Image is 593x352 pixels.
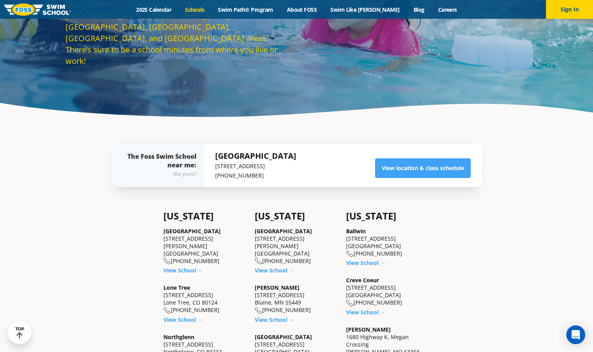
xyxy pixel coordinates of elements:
[163,316,203,323] a: View School →
[255,267,294,274] a: View School →
[255,227,312,235] a: [GEOGRAPHIC_DATA]
[178,6,211,13] a: Schools
[163,227,221,235] a: [GEOGRAPHIC_DATA]
[346,210,430,221] h4: [US_STATE]
[163,267,203,274] a: View School →
[346,250,354,257] img: location-phone-o-icon.svg
[127,152,196,179] div: The Foss Swim School near me:
[346,300,354,307] img: location-phone-o-icon.svg
[346,276,430,307] div: [STREET_ADDRESS] [GEOGRAPHIC_DATA] [PHONE_NUMBER]
[375,158,471,178] a: View location & class schedule
[255,210,338,221] h4: [US_STATE]
[129,6,178,13] a: 2025 Calendar
[127,169,196,179] div: Not yours?
[255,227,338,265] div: [STREET_ADDRESS][PERSON_NAME] [GEOGRAPHIC_DATA] [PHONE_NUMBER]
[163,307,171,314] img: location-phone-o-icon.svg
[346,259,386,267] a: View School →
[346,308,386,316] a: View School →
[215,171,296,180] p: [PHONE_NUMBER]
[346,276,379,284] a: Creve Coeur
[215,151,296,161] h5: [GEOGRAPHIC_DATA]
[255,316,294,323] a: View School →
[211,6,280,13] a: Swim Path® Program
[431,6,464,13] a: Careers
[163,227,247,265] div: [STREET_ADDRESS][PERSON_NAME] [GEOGRAPHIC_DATA] [PHONE_NUMBER]
[163,284,190,291] a: Lone Tree
[4,4,71,16] img: FOSS Swim School Logo
[255,333,312,341] a: [GEOGRAPHIC_DATA]
[255,307,262,314] img: location-phone-o-icon.svg
[255,284,299,291] a: [PERSON_NAME]
[324,6,407,13] a: Swim Like [PERSON_NAME]
[163,210,247,221] h4: [US_STATE]
[346,227,366,235] a: Ballwin
[163,284,247,314] div: [STREET_ADDRESS] Lone Tree, CO 80124 [PHONE_NUMBER]
[15,327,24,339] div: TOP
[255,284,338,314] div: [STREET_ADDRESS] Blaine, MN 55449 [PHONE_NUMBER]
[163,258,171,265] img: location-phone-o-icon.svg
[346,227,430,258] div: [STREET_ADDRESS] [GEOGRAPHIC_DATA] [PHONE_NUMBER]
[215,161,296,171] p: [STREET_ADDRESS]
[163,333,194,341] a: Northglenn
[406,6,431,13] a: Blog
[280,6,324,13] a: About FOSS
[346,326,391,333] a: [PERSON_NAME]
[255,258,262,265] img: location-phone-o-icon.svg
[566,325,585,344] div: Open Intercom Messenger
